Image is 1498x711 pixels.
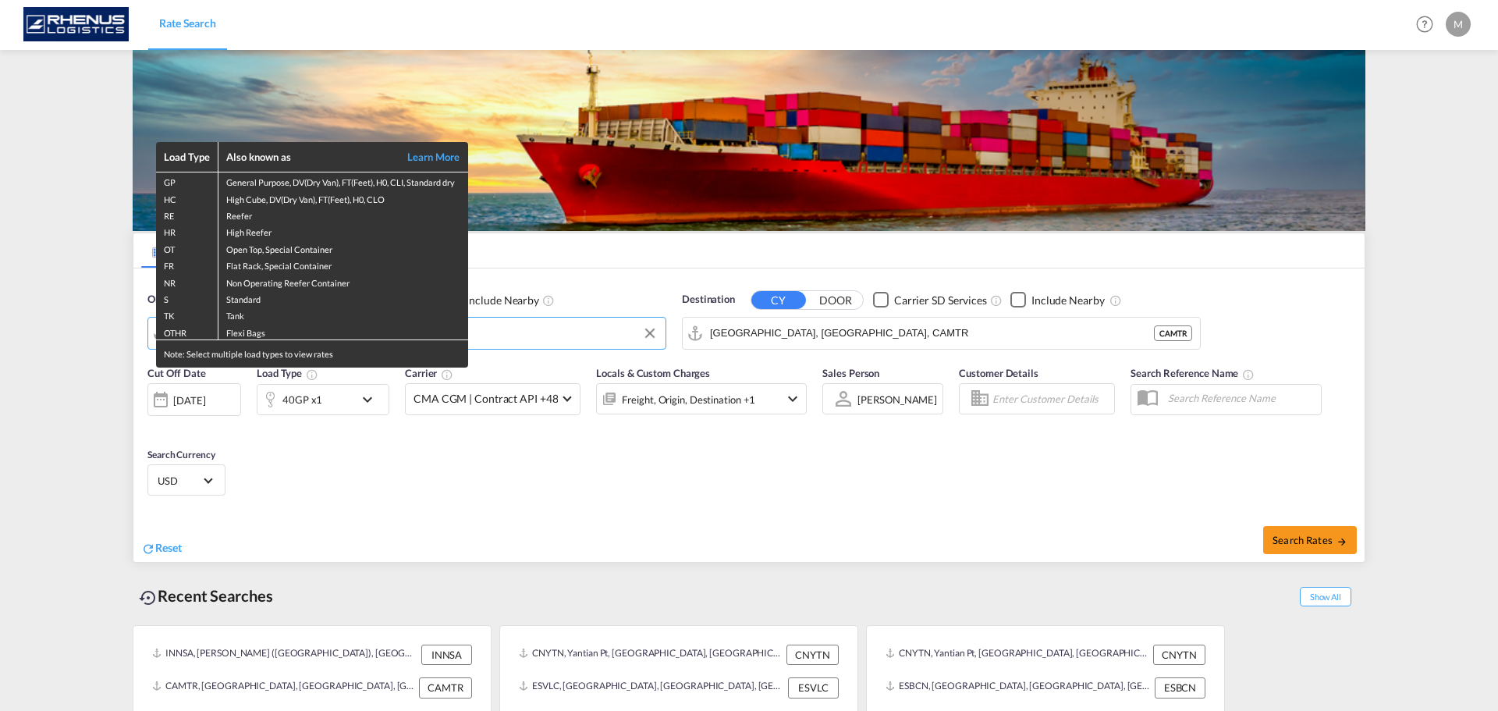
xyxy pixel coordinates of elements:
td: S [156,290,218,306]
td: FR [156,256,218,272]
a: Learn More [390,150,460,164]
td: RE [156,206,218,222]
td: Standard [218,290,468,306]
td: TK [156,306,218,322]
td: OT [156,240,218,256]
div: Also known as [226,150,390,164]
th: Load Type [156,142,218,172]
td: Flexi Bags [218,323,468,340]
td: OTHR [156,323,218,340]
td: High Reefer [218,222,468,239]
td: NR [156,273,218,290]
td: HR [156,222,218,239]
td: Open Top, Special Container [218,240,468,256]
div: Note: Select multiple load types to view rates [156,340,468,368]
td: Tank [218,306,468,322]
td: Non Operating Reefer Container [218,273,468,290]
td: Flat Rack, Special Container [218,256,468,272]
td: HC [156,190,218,206]
td: GP [156,172,218,190]
td: Reefer [218,206,468,222]
td: General Purpose, DV(Dry Van), FT(Feet), H0, CLI, Standard dry [218,172,468,190]
td: High Cube, DV(Dry Van), FT(Feet), H0, CLO [218,190,468,206]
